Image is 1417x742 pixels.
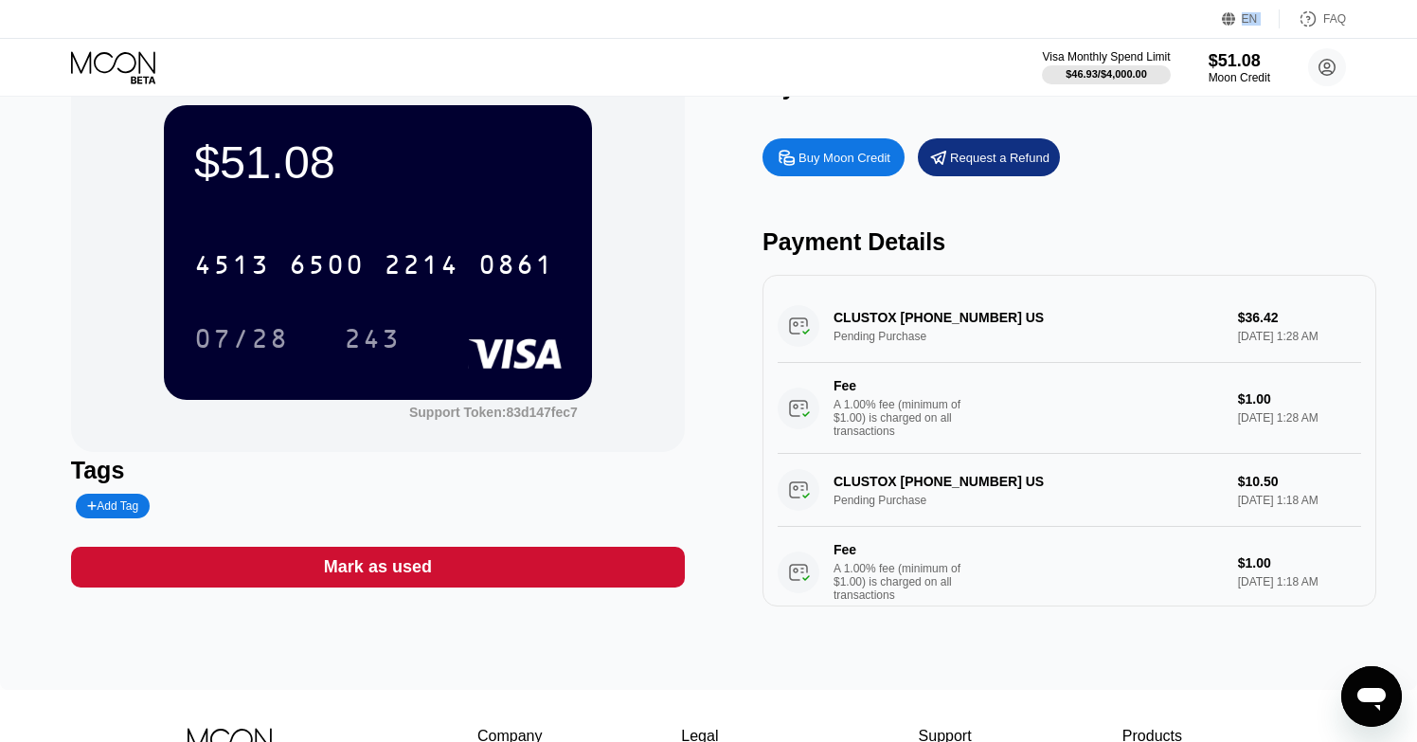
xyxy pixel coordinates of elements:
[1280,9,1346,28] div: FAQ
[778,527,1361,618] div: FeeA 1.00% fee (minimum of $1.00) is charged on all transactions$1.00[DATE] 1:18 AM
[778,363,1361,454] div: FeeA 1.00% fee (minimum of $1.00) is charged on all transactions$1.00[DATE] 1:28 AM
[834,562,976,602] div: A 1.00% fee (minimum of $1.00) is charged on all transactions
[344,326,401,356] div: 243
[950,150,1049,166] div: Request a Refund
[1209,51,1270,71] div: $51.08
[1238,555,1361,570] div: $1.00
[1323,12,1346,26] div: FAQ
[762,228,1376,256] div: Payment Details
[1209,71,1270,84] div: Moon Credit
[183,241,565,288] div: 4513650022140861
[194,252,270,282] div: 4513
[1242,12,1258,26] div: EN
[834,542,966,557] div: Fee
[762,138,905,176] div: Buy Moon Credit
[194,136,562,189] div: $51.08
[1238,391,1361,407] div: $1.00
[1209,51,1270,84] div: $51.08Moon Credit
[1066,68,1147,80] div: $46.93 / $4,000.00
[409,405,578,420] div: Support Token: 83d147fec7
[1238,575,1361,588] div: [DATE] 1:18 AM
[1042,50,1170,63] div: Visa Monthly Spend Limit
[798,150,890,166] div: Buy Moon Credit
[1238,411,1361,425] div: [DATE] 1:28 AM
[76,494,150,518] div: Add Tag
[834,398,976,438] div: A 1.00% fee (minimum of $1.00) is charged on all transactions
[71,457,685,484] div: Tags
[71,547,685,588] div: Mark as used
[289,252,365,282] div: 6500
[384,252,459,282] div: 2214
[918,138,1060,176] div: Request a Refund
[87,499,138,513] div: Add Tag
[478,252,554,282] div: 0861
[324,556,432,578] div: Mark as used
[834,378,966,393] div: Fee
[1341,666,1402,727] iframe: Button to launch messaging window
[194,326,289,356] div: 07/28
[330,315,415,362] div: 243
[1042,50,1170,84] div: Visa Monthly Spend Limit$46.93/$4,000.00
[180,315,303,362] div: 07/28
[409,405,578,420] div: Support Token:83d147fec7
[1222,9,1280,28] div: EN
